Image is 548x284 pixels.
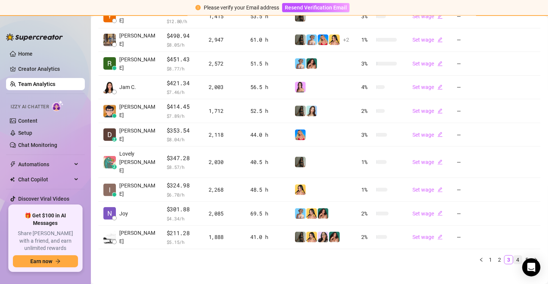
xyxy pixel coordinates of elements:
span: Resend Verification Email [285,5,347,11]
img: Jasmine [306,58,317,69]
span: Izzy AI Chatter [11,103,49,111]
div: 41.0 h [250,233,286,241]
span: 3 % [361,131,373,139]
button: Earn nowarrow-right [13,255,78,267]
li: 2 [495,255,504,264]
a: Set wageedit [413,108,443,114]
span: $ 8.77 /h [167,65,200,72]
span: $421.34 [167,79,200,88]
a: Set wageedit [413,211,443,217]
button: left [477,255,486,264]
span: left [479,257,484,262]
button: Resend Verification Email [282,3,350,12]
span: Lovely [PERSON_NAME] [119,150,158,175]
span: arrow-right [55,259,61,264]
span: 🎁 Get $100 in AI Messages [13,212,78,227]
span: 4 % [361,83,373,91]
span: thunderbolt [10,161,16,167]
img: Brandy [295,11,306,22]
td: — [452,52,496,76]
img: Wyne [103,231,116,243]
td: — [452,28,496,52]
a: 3 [504,256,513,264]
div: 2,003 [209,83,241,91]
a: Set wageedit [413,61,443,67]
div: 2,085 [209,209,241,218]
a: Set wageedit [413,234,443,240]
div: 1,415 [209,12,241,20]
span: edit [437,234,443,240]
div: z [112,137,117,142]
div: 40.5 h [250,158,286,166]
a: 2 [495,256,504,264]
span: $451.43 [167,55,200,64]
span: 1 % [361,36,373,44]
li: 4 [513,255,522,264]
span: $353.54 [167,126,200,135]
a: 1 [486,256,495,264]
img: Jasmine [318,208,328,219]
span: 2 % [361,209,373,218]
span: edit [437,211,443,216]
div: 1,888 [209,233,241,241]
span: [PERSON_NAME] [119,8,158,25]
td: — [452,178,496,202]
div: Open Intercom Messenger [522,258,540,276]
a: Creator Analytics [18,63,79,75]
img: Vanessa [295,58,306,69]
li: 5 [522,255,531,264]
span: edit [437,14,443,19]
span: [PERSON_NAME] [119,55,158,72]
span: edit [437,108,443,114]
a: Set wageedit [413,84,443,90]
div: z [112,165,117,169]
span: 2 % [361,233,373,241]
span: edit [437,84,443,90]
div: 2,030 [209,158,241,166]
img: Ashley [318,34,328,45]
img: Brandy [295,232,306,242]
img: Yhaneena April [103,10,116,22]
img: Jam Cerbas [103,81,116,94]
img: Vanessa [295,208,306,219]
span: 3 % [361,59,373,68]
li: 1 [486,255,495,264]
img: Jasmine [329,232,340,242]
li: 3 [504,255,513,264]
img: Jocelyn [329,34,340,45]
img: Amelia [306,106,317,116]
a: Set wageedit [413,159,443,165]
a: Set wageedit [413,132,443,138]
div: 51.5 h [250,59,286,68]
span: 2 % [361,107,373,115]
img: Dane Elle [103,128,116,141]
td: — [452,202,496,226]
a: Discover Viral Videos [18,196,69,202]
span: edit [437,159,443,165]
a: Team Analytics [18,81,55,87]
td: — [452,99,496,123]
td: — [452,226,496,250]
a: 5 [523,256,531,264]
a: Set wageedit [413,37,443,43]
img: Brandy [295,106,306,116]
img: Brandy [295,157,306,167]
img: Brandy [295,34,306,45]
span: $ 8.04 /h [167,136,200,143]
span: Joy [119,209,128,218]
div: 61.0 h [250,36,286,44]
span: $211.28 [167,229,200,238]
a: Home [18,51,33,57]
span: edit [437,37,443,42]
span: [PERSON_NAME] [119,103,158,119]
img: Iryl C. Piayo [103,184,116,196]
span: [PERSON_NAME] [119,126,158,143]
a: Set wageedit [413,13,443,19]
span: edit [437,132,443,137]
div: 52.5 h [250,107,286,115]
td: — [452,147,496,178]
span: $ 12.80 /h [167,17,200,25]
img: Rynn [295,82,306,92]
a: Chat Monitoring [18,142,57,148]
span: Jam C. [119,83,136,91]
